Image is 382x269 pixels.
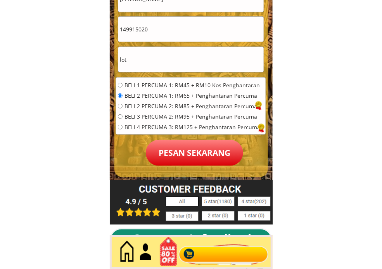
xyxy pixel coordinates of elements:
[118,47,264,72] input: Alamat
[118,17,264,42] input: Telefon
[124,103,260,109] span: BELI 2 PERCUMA 2: RM85 + Penghantaran Percuma
[124,93,260,98] span: BELI 2 PERCUMA 1: RM65 + Penghantaran Percuma
[124,124,260,130] span: BELI 4 PERCUMA 3: RM125 + Penghantaran Percuma
[124,114,260,119] span: BELI 3 PERCUMA 2: RM95 + Penghantaran Percuma
[133,229,261,248] div: Customer's feedback
[146,140,243,166] p: Pesan sekarang
[124,83,260,88] span: BELI 1 PERCUMA 1: RM45 + RM10 Kos Penghantaran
